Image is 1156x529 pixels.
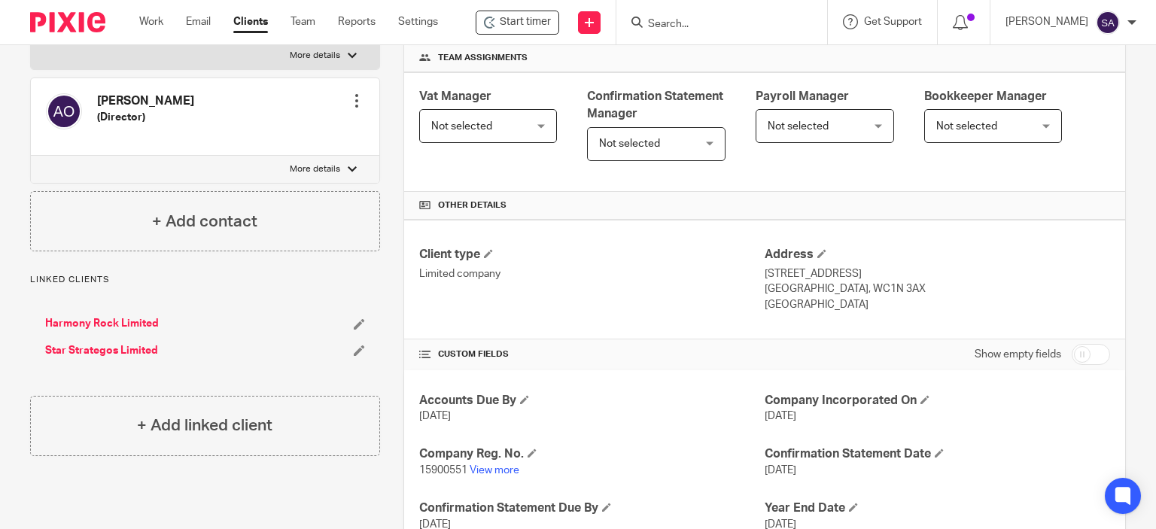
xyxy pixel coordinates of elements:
p: Linked clients [30,274,380,286]
span: Get Support [864,17,922,27]
span: [DATE] [419,411,451,421]
img: Pixie [30,12,105,32]
span: [DATE] [765,465,796,476]
h5: (Director) [97,110,194,125]
h4: Company Incorporated On [765,393,1110,409]
p: [PERSON_NAME] [1005,14,1088,29]
a: Team [291,14,315,29]
a: Clients [233,14,268,29]
span: Payroll Manager [756,90,849,102]
span: Vat Manager [419,90,491,102]
p: Limited company [419,266,765,281]
a: Star Strategos Limited [45,343,158,358]
h4: Confirmation Statement Date [765,446,1110,462]
h4: Client type [419,247,765,263]
h4: + Add contact [152,210,257,233]
span: Not selected [431,121,492,132]
span: Other details [438,199,507,211]
h4: Confirmation Statement Due By [419,500,765,516]
p: [GEOGRAPHIC_DATA] [765,297,1110,312]
span: [DATE] [765,411,796,421]
h4: [PERSON_NAME] [97,93,194,109]
span: Confirmation Statement Manager [587,90,723,120]
a: Reports [338,14,376,29]
h4: CUSTOM FIELDS [419,348,765,360]
a: Harmony Rock Limited [45,316,159,331]
span: 15900551 [419,465,467,476]
h4: Year End Date [765,500,1110,516]
h4: Accounts Due By [419,393,765,409]
span: Not selected [768,121,829,132]
span: Not selected [936,121,997,132]
h4: Address [765,247,1110,263]
span: Team assignments [438,52,528,64]
h4: + Add linked client [137,414,272,437]
p: [STREET_ADDRESS] [765,266,1110,281]
img: svg%3E [46,93,82,129]
a: Settings [398,14,438,29]
h4: Company Reg. No. [419,446,765,462]
a: Email [186,14,211,29]
a: View more [470,465,519,476]
p: More details [290,50,340,62]
input: Search [646,18,782,32]
p: More details [290,163,340,175]
span: Start timer [500,14,551,30]
img: svg%3E [1096,11,1120,35]
span: Bookkeeper Manager [924,90,1047,102]
span: Not selected [599,138,660,149]
p: [GEOGRAPHIC_DATA], WC1N 3AX [765,281,1110,296]
a: Work [139,14,163,29]
label: Show empty fields [975,347,1061,362]
div: Star Rock Holdings Limited [476,11,559,35]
